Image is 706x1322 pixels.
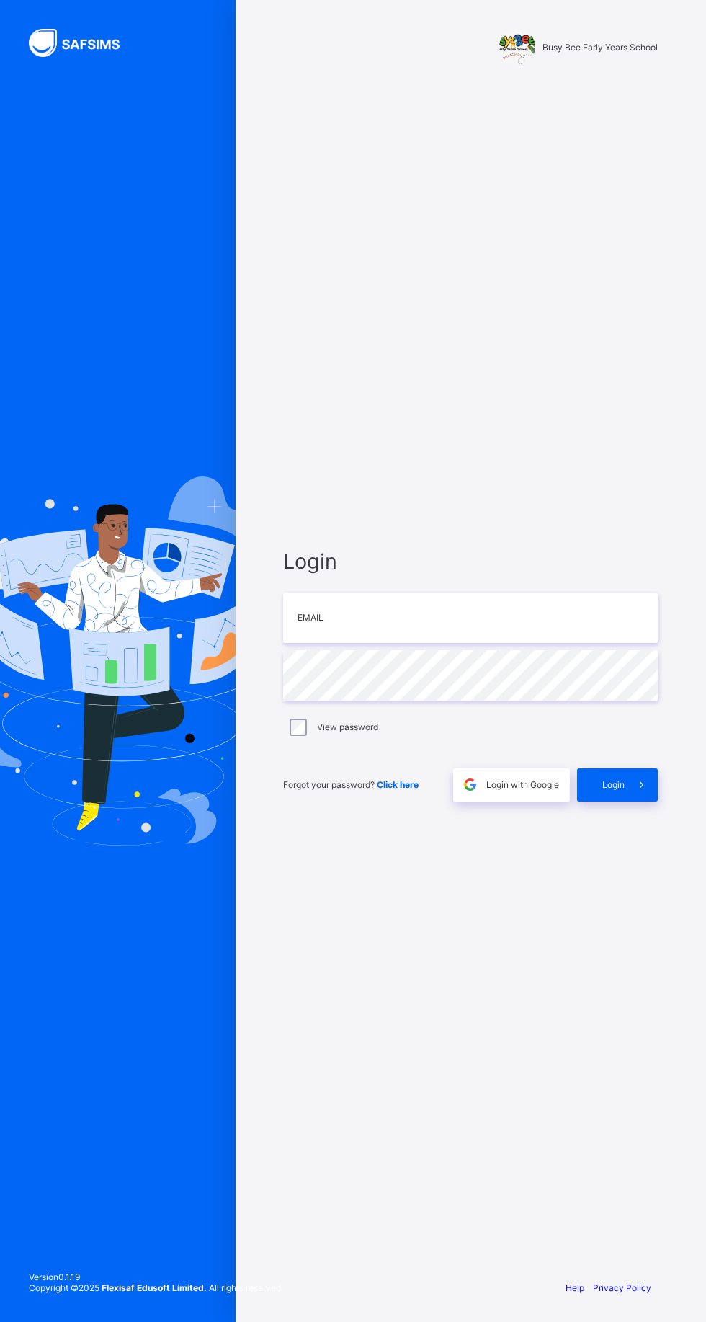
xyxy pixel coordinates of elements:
span: Busy Bee Early Years School [542,42,658,53]
a: Click here [377,779,419,790]
a: Privacy Policy [593,1282,651,1293]
img: google.396cfc9801f0270233282035f929180a.svg [462,776,478,793]
span: Login [602,779,625,790]
span: Version 0.1.19 [29,1272,283,1282]
span: Forgot your password? [283,779,419,790]
span: Copyright © 2025 All rights reserved. [29,1282,283,1293]
strong: Flexisaf Edusoft Limited. [102,1282,207,1293]
span: Login with Google [486,779,559,790]
a: Help [566,1282,584,1293]
img: SAFSIMS Logo [29,29,137,57]
label: View password [317,722,378,732]
span: Login [283,549,658,574]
